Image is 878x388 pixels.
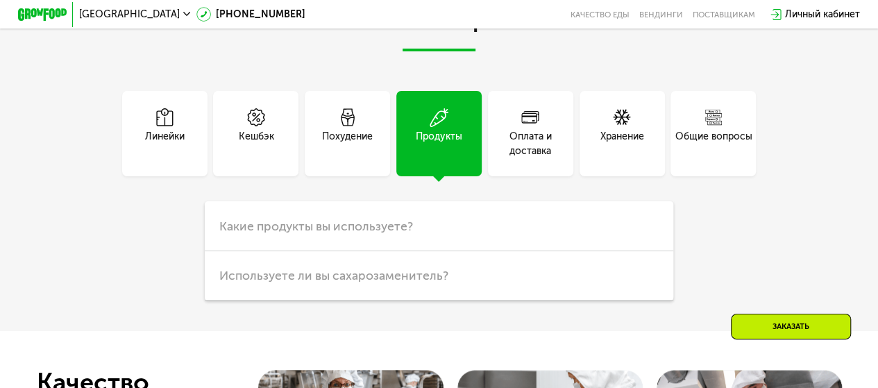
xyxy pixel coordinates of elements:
[600,129,644,158] div: Хранение
[79,10,180,19] span: [GEOGRAPHIC_DATA]
[145,129,185,158] div: Линейки
[731,314,851,339] div: Заказать
[196,7,305,22] a: [PHONE_NUMBER]
[488,129,573,158] div: Оплата и доставка
[571,10,630,19] a: Качество еды
[675,129,752,158] div: Общие вопросы
[639,10,683,19] a: Вендинги
[219,268,448,283] span: Используете ли вы сахарозаменитель?
[322,129,373,158] div: Похудение
[693,10,755,19] div: поставщикам
[785,7,860,22] div: Личный кабинет
[238,129,273,158] div: Кешбэк
[219,219,413,234] span: Какие продукты вы используете?
[416,129,462,158] div: Продукты
[98,8,781,51] h2: Частые вопросы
